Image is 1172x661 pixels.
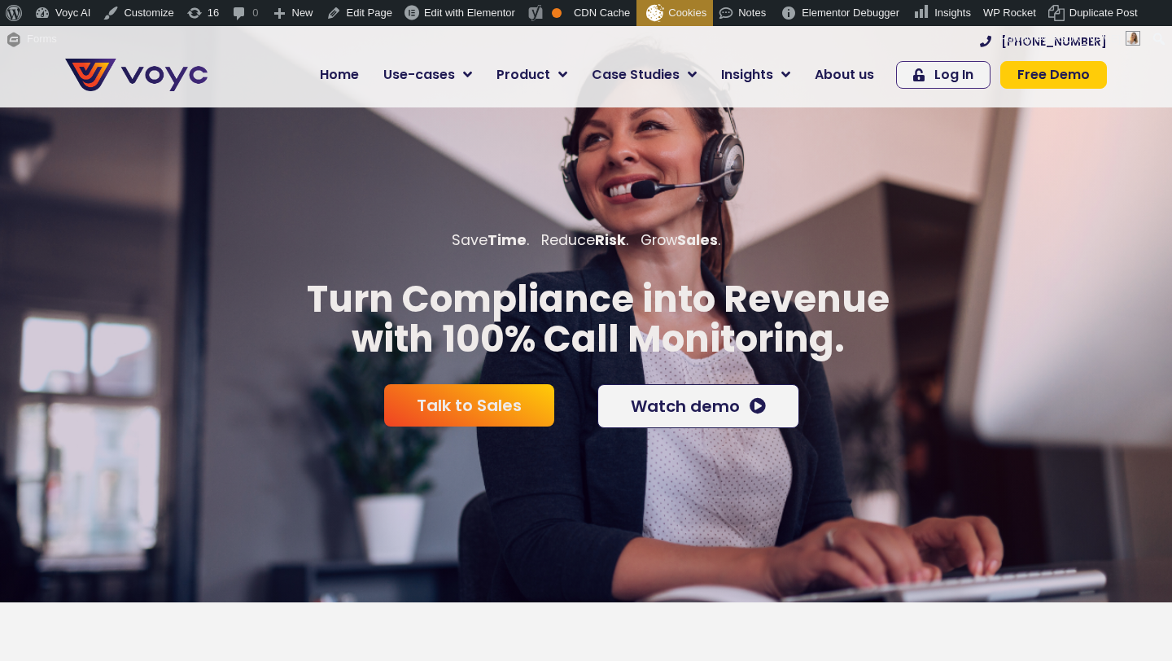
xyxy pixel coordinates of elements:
a: Product [484,59,579,91]
a: Insights [709,59,802,91]
span: About us [815,65,874,85]
a: Use-cases [371,59,484,91]
div: OK [552,8,562,18]
b: Risk [595,230,626,250]
span: Use-cases [383,65,455,85]
a: Home [308,59,371,91]
b: Sales [677,230,718,250]
span: Product [496,65,550,85]
a: Log In [896,61,991,89]
a: Howdy, [994,26,1147,52]
span: Free Demo [1017,68,1090,81]
span: Forms [27,26,57,52]
a: [PHONE_NUMBER] [980,36,1107,47]
span: Insights [721,65,773,85]
span: Case Studies [592,65,680,85]
span: [PERSON_NAME] [1034,33,1121,45]
span: Edit with Elementor [424,7,515,19]
span: Log In [934,68,973,81]
a: Talk to Sales [384,384,554,427]
span: Watch demo [631,398,740,414]
span: Talk to Sales [417,397,522,414]
img: voyc-full-logo [65,59,208,91]
span: Home [320,65,359,85]
b: Time [488,230,527,250]
a: Case Studies [579,59,709,91]
a: About us [802,59,886,91]
a: Free Demo [1000,61,1107,89]
a: Watch demo [597,384,799,428]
